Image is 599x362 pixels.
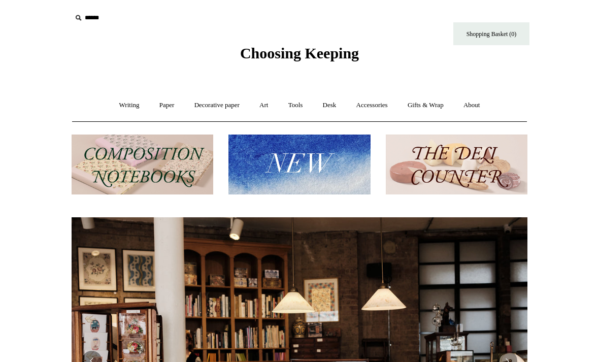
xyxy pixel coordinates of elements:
[454,92,489,119] a: About
[386,135,527,195] img: The Deli Counter
[250,92,277,119] a: Art
[314,92,346,119] a: Desk
[228,135,370,195] img: New.jpg__PID:f73bdf93-380a-4a35-bcfe-7823039498e1
[72,135,213,195] img: 202302 Composition ledgers.jpg__PID:69722ee6-fa44-49dd-a067-31375e5d54ec
[347,92,397,119] a: Accessories
[279,92,312,119] a: Tools
[185,92,249,119] a: Decorative paper
[453,22,529,45] a: Shopping Basket (0)
[240,53,359,60] a: Choosing Keeping
[240,45,359,61] span: Choosing Keeping
[398,92,453,119] a: Gifts & Wrap
[150,92,184,119] a: Paper
[110,92,149,119] a: Writing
